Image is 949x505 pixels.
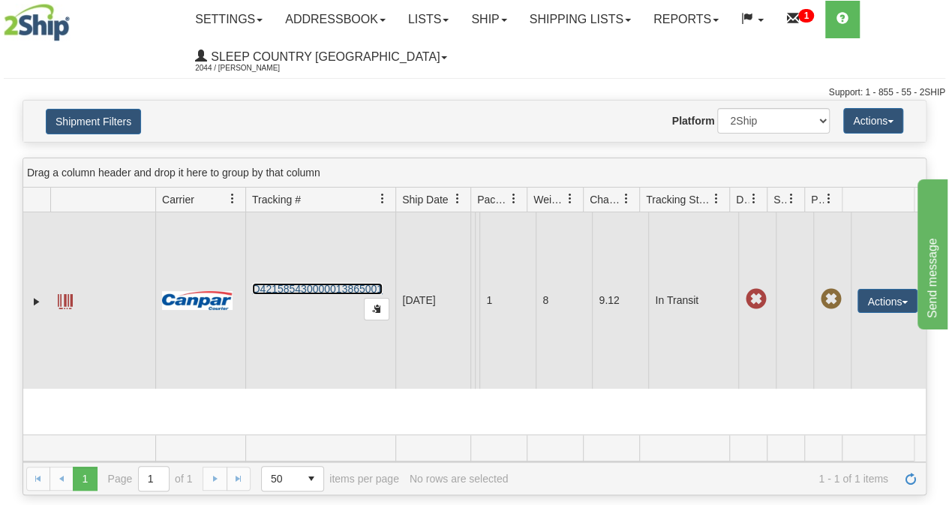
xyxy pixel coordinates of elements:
a: Charge filter column settings [614,186,639,212]
a: Weight filter column settings [557,186,583,212]
a: Expand [29,294,44,309]
td: [PERSON_NAME] [PERSON_NAME] CA ON [GEOGRAPHIC_DATA] L4B 3V6 [475,212,479,389]
button: Copy to clipboard [364,298,389,320]
span: Page sizes drop down [261,466,324,491]
span: Sleep Country [GEOGRAPHIC_DATA] [207,50,440,63]
td: Sleep Country [GEOGRAPHIC_DATA] Shipping department [GEOGRAPHIC_DATA] [GEOGRAPHIC_DATA] [GEOGRAPH... [470,212,475,389]
a: Packages filter column settings [501,186,527,212]
td: 8 [536,212,592,389]
span: Weight [533,192,565,207]
span: Pickup Not Assigned [820,289,841,310]
a: Shipment Issues filter column settings [779,186,804,212]
td: 9.12 [592,212,648,389]
a: Tracking Status filter column settings [704,186,729,212]
a: Carrier filter column settings [220,186,245,212]
a: 1 [775,1,825,38]
a: Delivery Status filter column settings [741,186,767,212]
span: Pickup Status [811,192,824,207]
span: 1 - 1 of 1 items [518,473,888,485]
td: In Transit [648,212,738,389]
input: Page 1 [139,467,169,491]
a: Shipping lists [518,1,642,38]
a: D421585430000013865001 [252,283,383,295]
a: Lists [397,1,460,38]
span: Shipment Issues [773,192,786,207]
img: 14 - Canpar [162,291,233,310]
span: Ship Date [402,192,448,207]
button: Actions [843,108,903,134]
a: Ship Date filter column settings [445,186,470,212]
span: Delivery Status [736,192,749,207]
span: 2044 / [PERSON_NAME] [195,61,308,76]
a: Tracking # filter column settings [370,186,395,212]
div: grid grouping header [23,158,926,188]
span: Tracking Status [646,192,711,207]
span: items per page [261,466,399,491]
a: Sleep Country [GEOGRAPHIC_DATA] 2044 / [PERSON_NAME] [184,38,458,76]
a: Settings [184,1,274,38]
div: Send message [11,9,139,27]
span: Tracking # [252,192,301,207]
td: 1 [479,212,536,389]
iframe: chat widget [914,176,947,329]
span: 50 [271,471,290,486]
a: Reports [642,1,730,38]
div: No rows are selected [410,473,509,485]
sup: 1 [798,9,814,23]
img: logo2044.jpg [4,4,70,41]
span: Late [745,289,766,310]
a: Pickup Status filter column settings [816,186,842,212]
a: Refresh [899,467,923,491]
button: Shipment Filters [46,109,141,134]
label: Platform [672,113,715,128]
span: Packages [477,192,509,207]
span: Page of 1 [108,466,193,491]
span: Charge [590,192,621,207]
span: Page 1 [73,467,97,491]
span: Carrier [162,192,194,207]
a: Label [58,287,73,311]
td: [DATE] [395,212,470,389]
a: Ship [460,1,518,38]
button: Actions [857,289,917,313]
div: Support: 1 - 855 - 55 - 2SHIP [4,86,945,99]
a: Addressbook [274,1,397,38]
span: select [299,467,323,491]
